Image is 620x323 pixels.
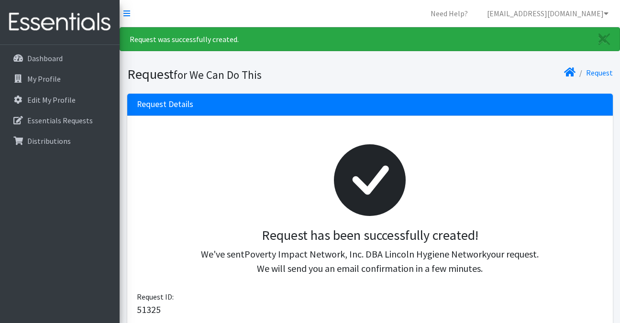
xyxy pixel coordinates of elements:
[479,4,616,23] a: [EMAIL_ADDRESS][DOMAIN_NAME]
[27,54,63,63] p: Dashboard
[137,99,193,109] h3: Request Details
[244,248,487,260] span: Poverty Impact Network, Inc. DBA Lincoln Hygiene Network
[137,292,174,301] span: Request ID:
[137,302,603,317] p: 51325
[27,74,61,84] p: My Profile
[4,6,116,38] img: HumanEssentials
[144,227,596,244] h3: Request has been successfully created!
[127,66,366,83] h1: Request
[174,68,262,82] small: for We Can Do This
[4,131,116,151] a: Distributions
[586,68,613,77] a: Request
[27,116,93,125] p: Essentials Requests
[27,95,76,105] p: Edit My Profile
[423,4,476,23] a: Need Help?
[27,136,71,146] p: Distributions
[4,111,116,130] a: Essentials Requests
[120,27,620,51] div: Request was successfully created.
[144,247,596,276] p: We've sent your request. We will send you an email confirmation in a few minutes.
[4,69,116,88] a: My Profile
[589,28,620,51] a: Close
[4,90,116,109] a: Edit My Profile
[4,49,116,68] a: Dashboard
